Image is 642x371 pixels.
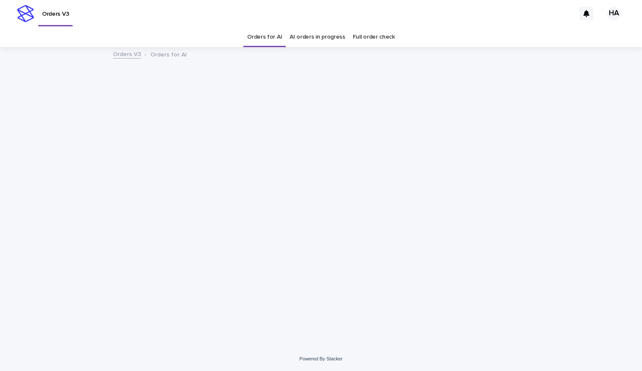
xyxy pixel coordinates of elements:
[17,5,34,22] img: stacker-logo-s-only.png
[247,27,282,47] a: Orders for AI
[353,27,395,47] a: Full order check
[290,27,345,47] a: AI orders in progress
[607,7,621,20] div: HA
[150,49,187,59] p: Orders for AI
[113,49,141,59] a: Orders V3
[299,356,342,361] a: Powered By Stacker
